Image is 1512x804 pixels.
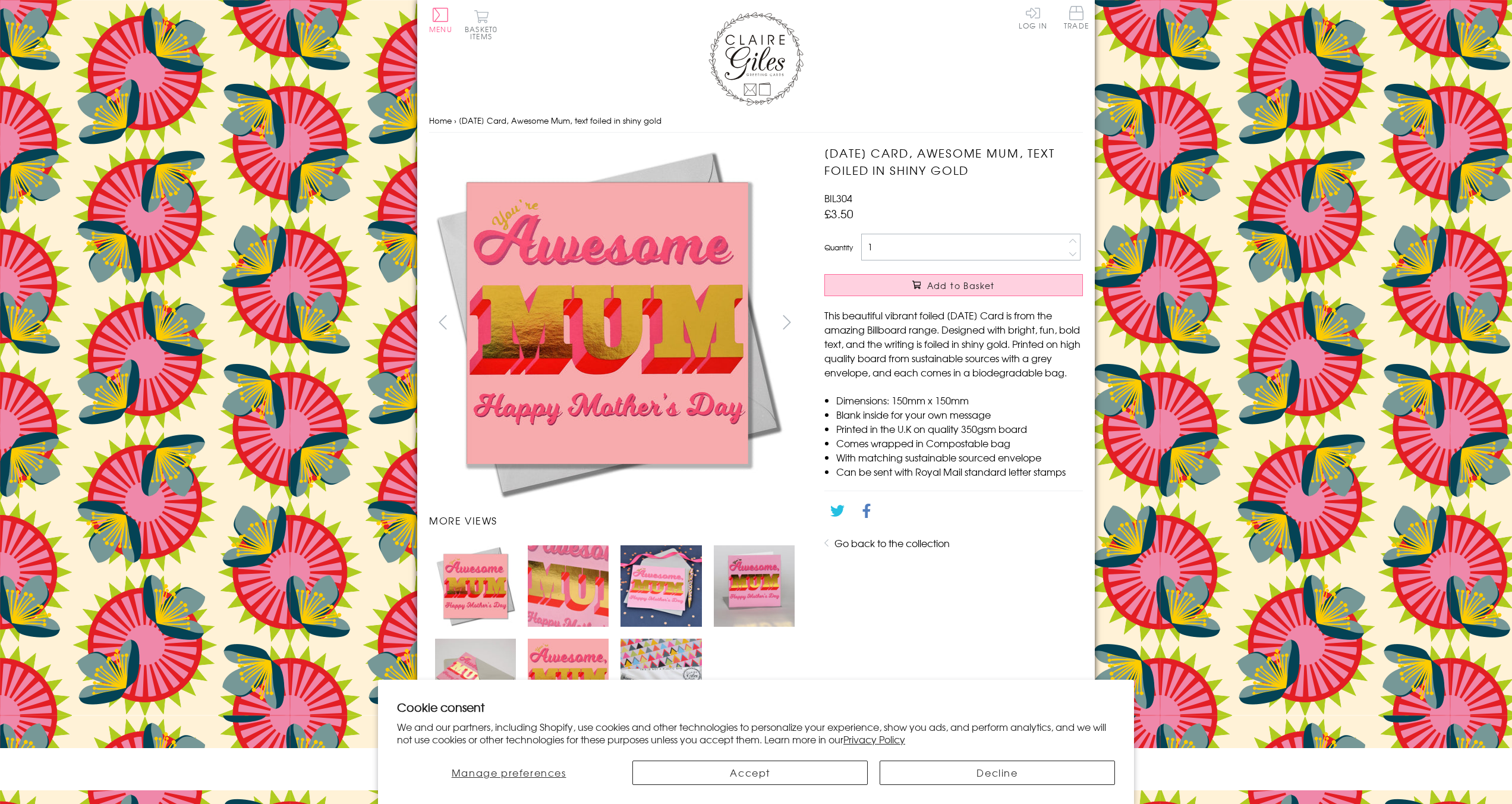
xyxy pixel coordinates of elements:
[620,545,701,626] img: Mother's Day Card, Awesome Mum, text foiled in shiny gold
[714,545,795,626] img: Mother's Day Card, Awesome Mum, text foiled in shiny gold
[836,450,1083,464] li: With matching sustainable sourced envelope
[435,545,516,626] img: Mother's Day Card, Awesome Mum, text foiled in shiny gold
[824,308,1083,379] p: This beautiful vibrant foiled [DATE] Card is from the amazing Billboard range. Designed with brig...
[429,513,801,527] h3: More views
[708,12,804,106] img: Claire Giles Greetings Cards
[632,761,868,785] button: Accept
[843,732,905,746] a: Privacy Policy
[824,191,852,205] span: BIL304
[429,539,522,632] li: Carousel Page 1 (Current Slide)
[397,721,1115,746] p: We and our partners, including Shopify, use cookies and other technologies to personalize your ex...
[452,765,566,780] span: Manage preferences
[435,639,516,720] img: Mother's Day Card, Awesome Mum, text foiled in shiny gold
[429,309,456,335] button: prev
[834,536,950,550] a: Go back to the collection
[528,639,609,720] img: Mother's Day Card, Awesome Mum, text foiled in shiny gold
[824,242,853,253] label: Quantity
[620,639,701,720] img: Mother's Day Card, Awesome Mum, text foiled in shiny gold
[1064,6,1089,32] a: Trade
[397,699,1115,715] h2: Cookie consent
[836,464,1083,479] li: Can be sent with Royal Mail standard letter stamps
[801,145,1157,501] img: Mother's Day Card, Awesome Mum, text foiled in shiny gold
[1064,6,1089,29] span: Trade
[836,407,1083,422] li: Blank inside for your own message
[836,422,1083,436] li: Printed in the U.K on quality 350gsm board
[824,205,853,222] span: £3.50
[429,8,452,33] button: Menu
[927,279,995,291] span: Add to Basket
[1019,6,1047,29] a: Log In
[429,24,452,34] span: Menu
[824,145,1083,179] h1: [DATE] Card, Awesome Mum, text foiled in shiny gold
[836,436,1083,450] li: Comes wrapped in Compostable bag
[429,145,786,501] img: Mother's Day Card, Awesome Mum, text foiled in shiny gold
[470,24,497,42] span: 0 items
[429,109,1083,133] nav: breadcrumbs
[522,633,615,726] li: Carousel Page 6
[429,115,452,126] a: Home
[429,539,801,725] ul: Carousel Pagination
[454,115,456,126] span: ›
[522,539,615,632] li: Carousel Page 2
[429,633,522,726] li: Carousel Page 5
[528,545,609,626] img: Mother's Day Card, Awesome Mum, text foiled in shiny gold
[615,633,707,726] li: Carousel Page 7
[397,761,620,785] button: Manage preferences
[708,539,801,632] li: Carousel Page 4
[880,761,1115,785] button: Decline
[836,393,1083,407] li: Dimensions: 150mm x 150mm
[824,274,1083,296] button: Add to Basket
[615,539,707,632] li: Carousel Page 3
[465,10,497,40] button: Basket0 items
[459,115,661,126] span: [DATE] Card, Awesome Mum, text foiled in shiny gold
[774,309,801,335] button: next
